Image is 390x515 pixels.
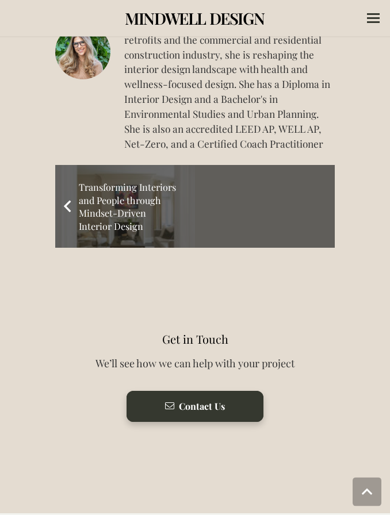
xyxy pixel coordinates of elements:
[353,478,381,506] a: Back to top
[359,4,388,33] a: Menu
[55,166,195,248] a: Transforming Interiors and People through Mindset-Driven Interior Design
[125,7,264,29] span: MINDWELL DESIGN
[94,332,297,348] h5: Get in Touch
[127,391,263,422] a: Contact Us
[94,355,297,372] p: We’ll see how we can help with your project
[79,181,176,233] span: Transforming Interiors and People through Mindset-Driven Interior Design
